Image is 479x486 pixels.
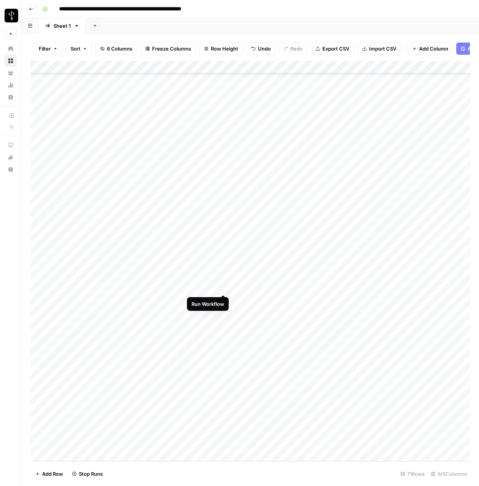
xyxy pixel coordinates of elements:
a: Browse [5,55,17,67]
span: Add Row [42,470,63,478]
button: Row Height [199,43,243,55]
span: Stop Runs [79,470,103,478]
div: Run Workflow [192,300,224,308]
div: What's new? [5,152,16,163]
a: Settings [5,91,17,103]
button: Freeze Columns [140,43,196,55]
a: AirOps Academy [5,139,17,151]
div: Sheet 1 [53,22,71,30]
button: Undo [246,43,276,55]
button: Workspace: LP Production Workloads [5,6,17,25]
button: What's new? [5,151,17,163]
button: 6 Columns [95,43,137,55]
span: Sort [71,45,80,52]
span: 6 Columns [107,45,132,52]
span: Undo [258,45,271,52]
div: 71 Rows [397,468,428,480]
span: Import CSV [369,45,396,52]
button: Import CSV [357,43,401,55]
span: Freeze Columns [152,45,191,52]
button: Sort [66,43,92,55]
button: Add Column [407,43,453,55]
a: Sheet 1 [39,18,86,33]
button: Filter [34,43,63,55]
img: LP Production Workloads Logo [5,9,18,22]
span: Row Height [211,45,238,52]
a: Your Data [5,67,17,79]
span: Redo [291,45,303,52]
span: Add Column [419,45,448,52]
a: Home [5,43,17,55]
span: Export CSV [322,45,349,52]
button: Stop Runs [68,468,107,480]
button: Add Row [31,468,68,480]
span: Filter [39,45,51,52]
a: Usage [5,79,17,91]
button: Export CSV [311,43,354,55]
button: Help + Support [5,163,17,176]
div: 6/6 Columns [428,468,470,480]
button: Redo [279,43,308,55]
